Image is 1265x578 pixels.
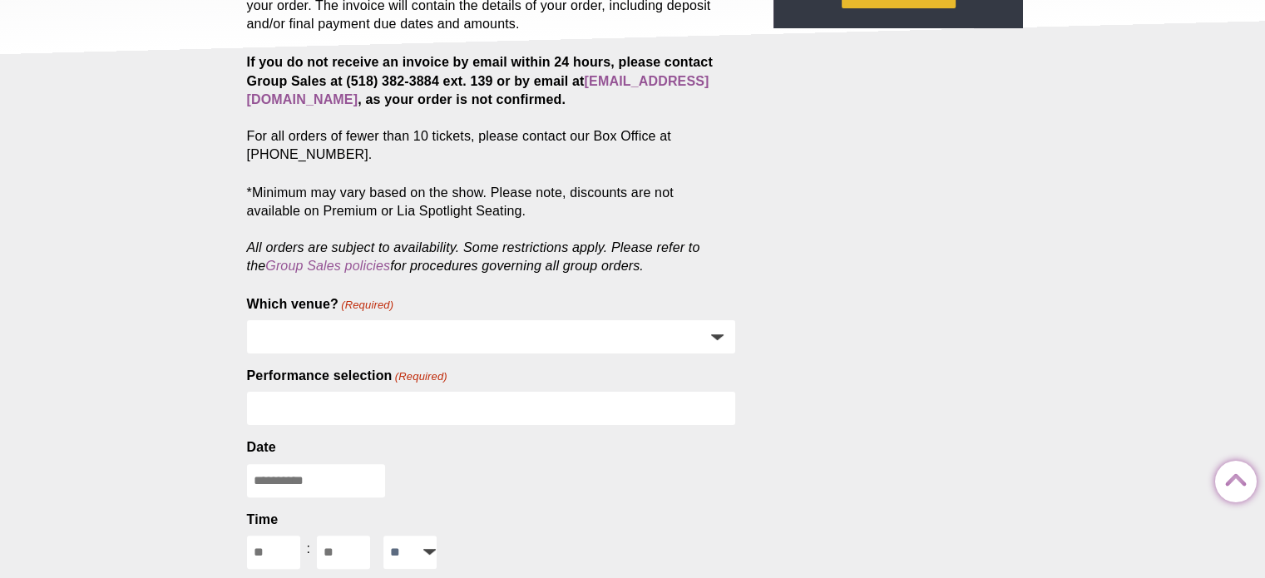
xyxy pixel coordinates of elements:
[393,369,447,384] span: (Required)
[247,511,279,529] legend: Time
[247,74,709,106] a: [EMAIL_ADDRESS][DOMAIN_NAME]
[247,240,700,273] em: All orders are subject to availability. Some restrictions apply. Please refer to the for procedur...
[340,298,394,313] span: (Required)
[247,367,447,385] label: Performance selection
[265,259,390,273] a: Group Sales policies
[247,295,394,314] label: Which venue?
[300,536,318,562] div: :
[247,184,736,275] p: *Minimum may vary based on the show. Please note, discounts are not available on Premium or Lia S...
[247,55,713,106] strong: If you do not receive an invoice by email within 24 hours, please contact Group Sales at (518) 38...
[247,438,276,457] label: Date
[1215,462,1248,495] a: Back to Top
[247,53,736,163] p: For all orders of fewer than 10 tickets, please contact our Box Office at [PHONE_NUMBER].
